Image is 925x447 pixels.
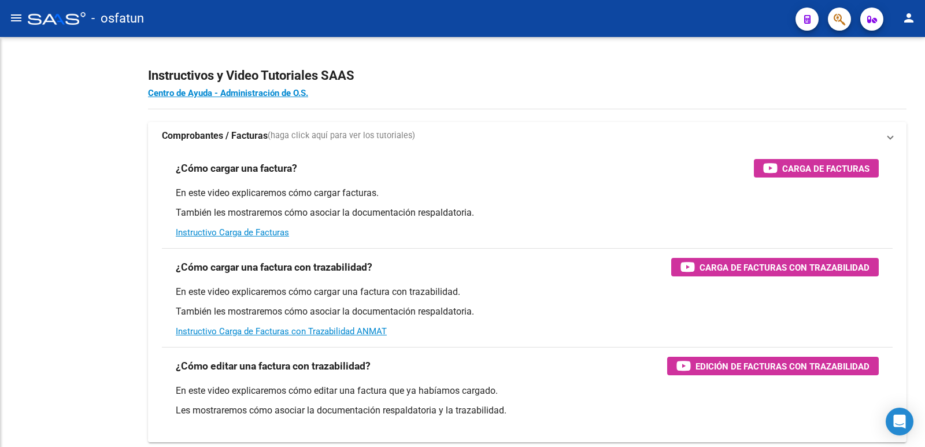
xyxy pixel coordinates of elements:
p: También les mostraremos cómo asociar la documentación respaldatoria. [176,305,879,318]
p: En este video explicaremos cómo cargar facturas. [176,187,879,200]
button: Carga de Facturas con Trazabilidad [671,258,879,276]
p: En este video explicaremos cómo editar una factura que ya habíamos cargado. [176,385,879,397]
span: Carga de Facturas con Trazabilidad [700,260,869,275]
strong: Comprobantes / Facturas [162,130,268,142]
a: Instructivo Carga de Facturas [176,227,289,238]
h2: Instructivos y Video Tutoriales SAAS [148,65,906,87]
p: En este video explicaremos cómo cargar una factura con trazabilidad. [176,286,879,298]
p: También les mostraremos cómo asociar la documentación respaldatoria. [176,206,879,219]
span: - osfatun [91,6,144,31]
div: Comprobantes / Facturas(haga click aquí para ver los tutoriales) [148,150,906,442]
mat-expansion-panel-header: Comprobantes / Facturas(haga click aquí para ver los tutoriales) [148,122,906,150]
span: (haga click aquí para ver los tutoriales) [268,130,415,142]
span: Edición de Facturas con Trazabilidad [695,359,869,374]
button: Carga de Facturas [754,159,879,178]
mat-icon: menu [9,11,23,25]
h3: ¿Cómo cargar una factura con trazabilidad? [176,259,372,275]
div: Open Intercom Messenger [886,408,913,435]
mat-icon: person [902,11,916,25]
button: Edición de Facturas con Trazabilidad [667,357,879,375]
span: Carga de Facturas [782,161,869,176]
a: Instructivo Carga de Facturas con Trazabilidad ANMAT [176,326,387,337]
h3: ¿Cómo cargar una factura? [176,160,297,176]
p: Les mostraremos cómo asociar la documentación respaldatoria y la trazabilidad. [176,404,879,417]
a: Centro de Ayuda - Administración de O.S. [148,88,308,98]
h3: ¿Cómo editar una factura con trazabilidad? [176,358,371,374]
